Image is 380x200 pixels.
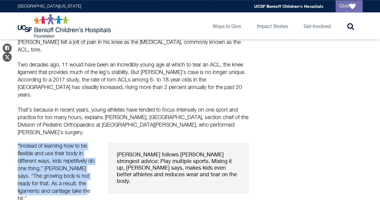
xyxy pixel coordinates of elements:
p: That’s because in recent years, young athletes have tended to focus intensely on one sport and pr... [18,106,249,137]
a: Ways to Give [208,12,246,39]
a: Give [336,0,363,12]
img: Logo for UCSF Benioff Children's Hospitals Foundation [18,14,112,38]
a: Impact Stories [252,12,293,39]
a: [GEOGRAPHIC_DATA][US_STATE] [18,4,81,8]
a: UCSF Benioff Children's Hospitals [254,4,324,9]
a: Get Involved [299,12,336,39]
p: Two decades ago, 11 would have been an incredibly young age at which to tear an ACL, the knee lig... [18,61,249,99]
blockquote: [PERSON_NAME] follows [PERSON_NAME] strongest advice: Play multiple sports. Mixing it up, [PERSON... [108,143,249,194]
